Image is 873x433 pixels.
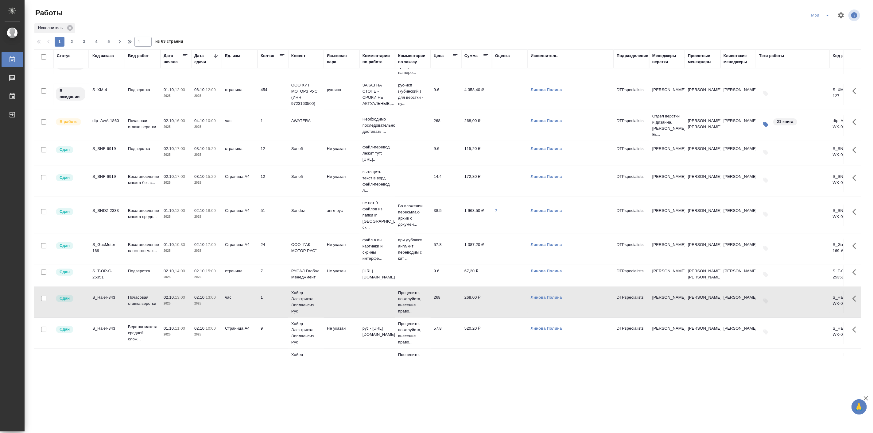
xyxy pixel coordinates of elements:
td: 38.5 [431,205,461,226]
td: DTPspecialists [614,84,649,105]
p: 02.10, [194,208,206,213]
p: [PERSON_NAME], [PERSON_NAME] [688,118,717,130]
p: 2025 [194,331,219,338]
td: [PERSON_NAME] [685,205,720,226]
p: 2025 [164,93,188,99]
p: ООО ХИТ МОТОРЗ РУС (ИНН 9723160500) [291,82,321,107]
button: Добавить тэги [759,294,773,308]
div: dtp_AwA-1860 [92,118,122,124]
p: [PERSON_NAME] [652,268,682,274]
div: Вид работ [128,53,149,59]
p: Отдел верстки и дизайна, [PERSON_NAME] Ек... [652,113,682,138]
td: S_SNF-6919-WK-003 [830,143,865,164]
td: [PERSON_NAME] [720,322,756,344]
div: Проектные менеджеры [688,53,717,65]
p: 14:00 [175,269,185,273]
td: DTPspecialists [614,239,649,260]
div: Ед. изм [225,53,240,59]
td: 9.6 [431,143,461,164]
div: Комментарии по заказу [398,53,428,65]
p: Сдан [60,147,70,153]
td: 12 [258,171,288,192]
button: Здесь прячутся важные кнопки [849,265,863,280]
p: ООО "ГАК МОТОР РУС" [291,242,321,254]
td: 268,00 ₽ [461,291,492,313]
p: 18:00 [206,208,216,213]
td: S_Haier-843-WK-016 [830,322,865,344]
p: Sandoz [291,208,321,214]
td: Страница А4 [222,239,258,260]
div: split button [809,10,834,20]
p: не нот 9 файлов из папки in [GEOGRAPHIC_DATA] ск... [363,200,392,231]
p: Процените, пожалуйста, внесение право... [398,321,428,345]
td: Страница А4 [222,322,258,344]
p: [PERSON_NAME], [PERSON_NAME] [688,268,717,280]
p: 2025 [194,248,219,254]
p: 2025 [164,248,188,254]
div: Менеджеры верстки [652,53,682,65]
p: 2025 [194,152,219,158]
p: 03.10, [194,174,206,179]
p: 12:00 [175,87,185,92]
td: 9.6 [431,265,461,286]
div: S_SNF-6919 [92,146,122,152]
td: [PERSON_NAME] [720,84,756,105]
p: 02.10, [164,174,175,179]
p: Во вложении пересылаю архив с докумен... [398,203,428,228]
td: S_SNF-6919-WK-007 [830,171,865,192]
p: В работе [60,119,77,125]
p: Сдан [60,269,70,275]
p: [URL][DOMAIN_NAME] [363,268,392,280]
td: [PERSON_NAME] [685,143,720,164]
p: 13:00 [206,295,216,300]
p: Хайер Электрикал Эпплаенсиз Рус [291,290,321,314]
td: DTPspecialists [614,143,649,164]
p: 2025 [194,124,219,130]
button: Добавить тэги [759,242,773,255]
td: 268,00 ₽ [461,115,492,136]
td: 4 358,40 ₽ [461,84,492,105]
td: Страница А4 [222,171,258,192]
p: 02.10, [164,146,175,151]
button: Добавить тэги [759,146,773,159]
td: S_Haier-843-WK-014 [830,353,865,375]
td: DTPspecialists [614,322,649,344]
p: 2025 [164,214,188,220]
p: 01.10, [164,326,175,331]
td: 57.8 [431,322,461,344]
button: 3 [79,37,89,47]
div: Статус [57,53,71,59]
button: 2 [67,37,77,47]
p: В ожидании [60,88,81,100]
div: Кол-во [261,53,274,59]
td: 268 [431,115,461,136]
p: при дубляже англ/кит переводим с кит ... [398,237,428,262]
p: файл-перевод лежит тут: [URL].. [363,144,392,163]
button: Здесь прячутся важные кнопки [849,291,863,306]
div: S_SNF-6919 [92,174,122,180]
td: 1 [258,115,288,136]
p: 17:00 [206,242,216,247]
td: Не указан [324,143,359,164]
div: S_Haier-843 [92,294,122,301]
span: 3 [79,39,89,45]
div: Сумма [464,53,478,59]
p: 2025 [164,152,188,158]
td: Не указан [324,265,359,286]
p: 2025 [194,180,219,186]
td: 1 963,50 ₽ [461,205,492,226]
p: рус-исп (кубинский!) для верстки - ну... [398,82,428,107]
button: Добавить тэги [759,87,773,100]
p: 01.10, [164,87,175,92]
p: Sanofi [291,146,321,152]
p: 2025 [194,214,219,220]
td: 9.6 [431,84,461,105]
a: Линова Полина [531,326,562,331]
td: страница [222,143,258,164]
div: Исполнитель выполняет работу [55,118,86,126]
td: [PERSON_NAME] [720,205,756,226]
td: Не указан [324,353,359,375]
td: час [222,115,258,136]
td: 454 [258,84,288,105]
span: 5 [104,39,114,45]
